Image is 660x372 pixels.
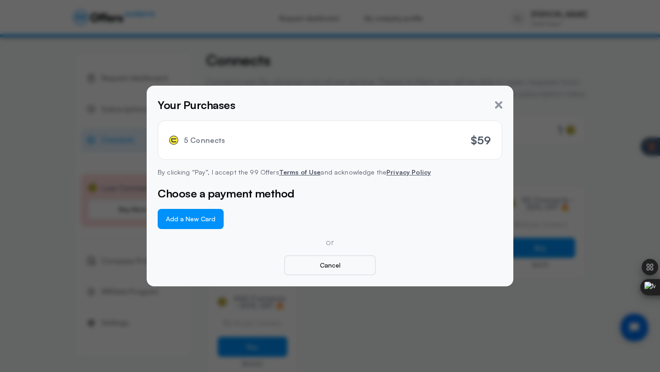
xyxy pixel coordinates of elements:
[158,209,224,229] button: Add a New Card
[227,209,293,229] iframe: Secure payment button frame
[471,132,491,148] p: $59
[279,168,321,176] a: Terms of Use
[386,168,431,176] a: Privacy Policy
[158,236,502,248] p: or
[158,97,235,113] h5: Your Purchases
[284,255,376,275] button: Cancel
[158,185,502,202] h5: Choose a payment method
[158,167,502,177] p: By clicking “Pay”, I accept the 99 Offers and acknowledge the
[8,8,35,35] button: Open chat widget
[184,136,225,145] span: 5 Connects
